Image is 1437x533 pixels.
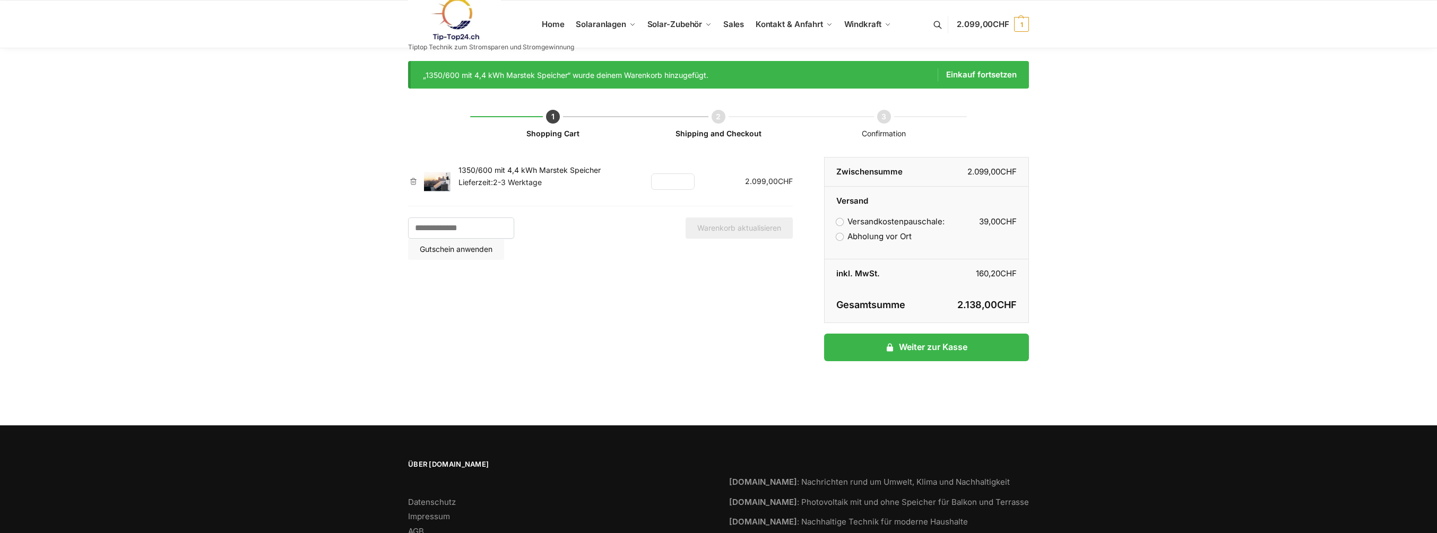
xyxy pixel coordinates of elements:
[408,511,450,521] a: Impressum
[729,517,968,527] a: [DOMAIN_NAME]: Nachhaltige Technik für moderne Haushalte
[458,178,542,187] span: Lieferzeit:
[957,8,1029,40] a: 2.099,00CHF 1
[423,68,1017,81] div: „1350/600 mit 4,4 kWh Marstek Speicher“ wurde deinem Warenkorb hinzugefügt.
[967,167,1017,177] bdi: 2.099,00
[643,1,716,48] a: Solar-Zubehör
[666,175,679,188] input: Produktmenge
[862,129,906,138] span: Confirmation
[408,239,504,260] button: Gutschein anwenden
[997,299,1017,310] span: CHF
[408,459,708,470] span: Über [DOMAIN_NAME]
[526,129,579,138] a: Shopping Cart
[957,19,1009,29] span: 2.099,00
[408,44,574,50] p: Tiptop Technik zum Stromsparen und Stromgewinnung
[1000,268,1017,278] span: CHF
[839,1,895,48] a: Windkraft
[825,288,927,323] th: Gesamtsumme
[825,158,927,187] th: Zwischensumme
[729,517,797,527] strong: [DOMAIN_NAME]
[756,19,823,29] span: Kontakt & Anfahrt
[979,216,1017,226] bdi: 39,00
[745,177,793,186] bdi: 2.099,00
[723,19,745,29] span: Sales
[778,177,793,186] span: CHF
[729,477,797,487] strong: [DOMAIN_NAME]
[938,68,1017,81] a: Einkauf fortsetzen
[572,1,640,48] a: Solaranlagen
[493,178,542,187] span: 2-3 Werktage
[676,129,761,138] a: Shipping and Checkout
[408,497,456,507] a: Datenschutz
[458,165,601,174] a: 1350/600 mit 4,4 kWh Marstek Speicher
[408,178,419,185] a: 1350/600 mit 4,4 kWh Marstek Speicher aus dem Warenkorb entfernen
[957,299,1017,310] bdi: 2.138,00
[976,268,1017,278] bdi: 160,20
[729,497,797,507] strong: [DOMAIN_NAME]
[751,1,837,48] a: Kontakt & Anfahrt
[647,19,703,29] span: Solar-Zubehör
[1000,216,1017,226] span: CHF
[1000,167,1017,177] span: CHF
[729,477,1010,487] a: [DOMAIN_NAME]: Nachrichten rund um Umwelt, Klima und Nachhaltigkeit
[824,334,1029,361] a: Weiter zur Kasse
[1014,17,1029,32] span: 1
[825,187,1028,207] th: Versand
[576,19,626,29] span: Solaranlagen
[424,172,451,192] img: Warenkorb 1
[729,497,1029,507] a: [DOMAIN_NAME]: Photovoltaik mit und ohne Speicher für Balkon und Terrasse
[825,259,927,288] th: inkl. MwSt.
[686,217,793,239] button: Warenkorb aktualisieren
[993,19,1009,29] span: CHF
[844,19,881,29] span: Windkraft
[836,231,912,241] label: Abholung vor Ort
[836,216,945,226] label: Versandkostenpauschale:
[718,1,748,48] a: Sales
